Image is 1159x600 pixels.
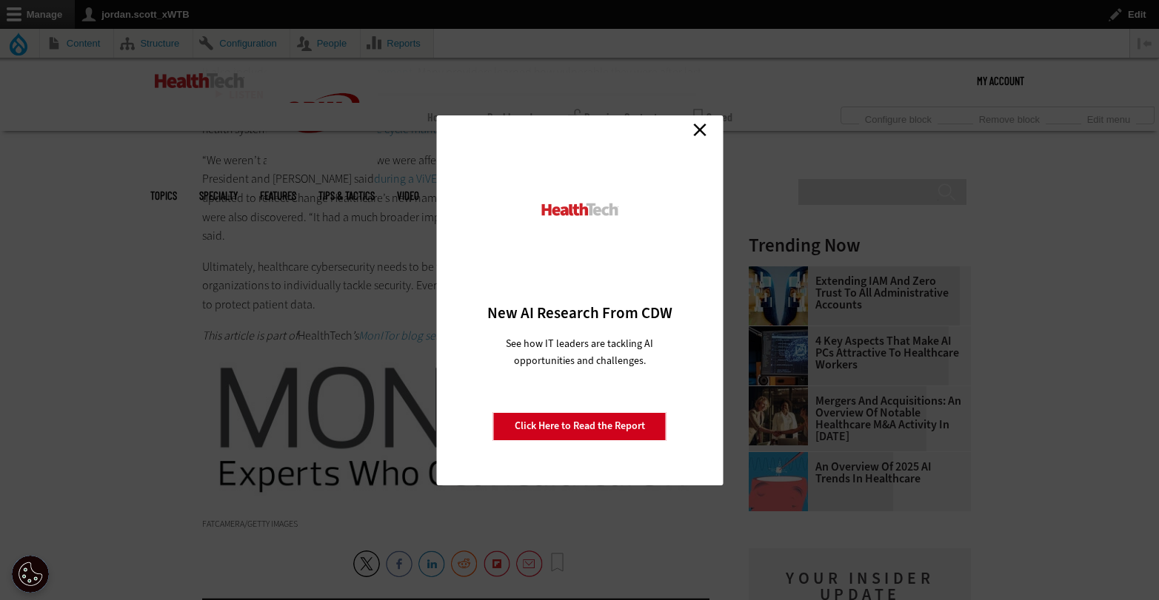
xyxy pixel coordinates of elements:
a: Click Here to Read the Report [493,412,667,440]
p: See how IT leaders are tackling AI opportunities and challenges. [488,335,671,369]
div: Cookie Settings [12,556,49,593]
button: Open Preferences [12,556,49,593]
img: HealthTech_0_0.png [539,202,620,218]
a: Close [689,119,711,141]
h3: New AI Research From CDW [462,303,697,323]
